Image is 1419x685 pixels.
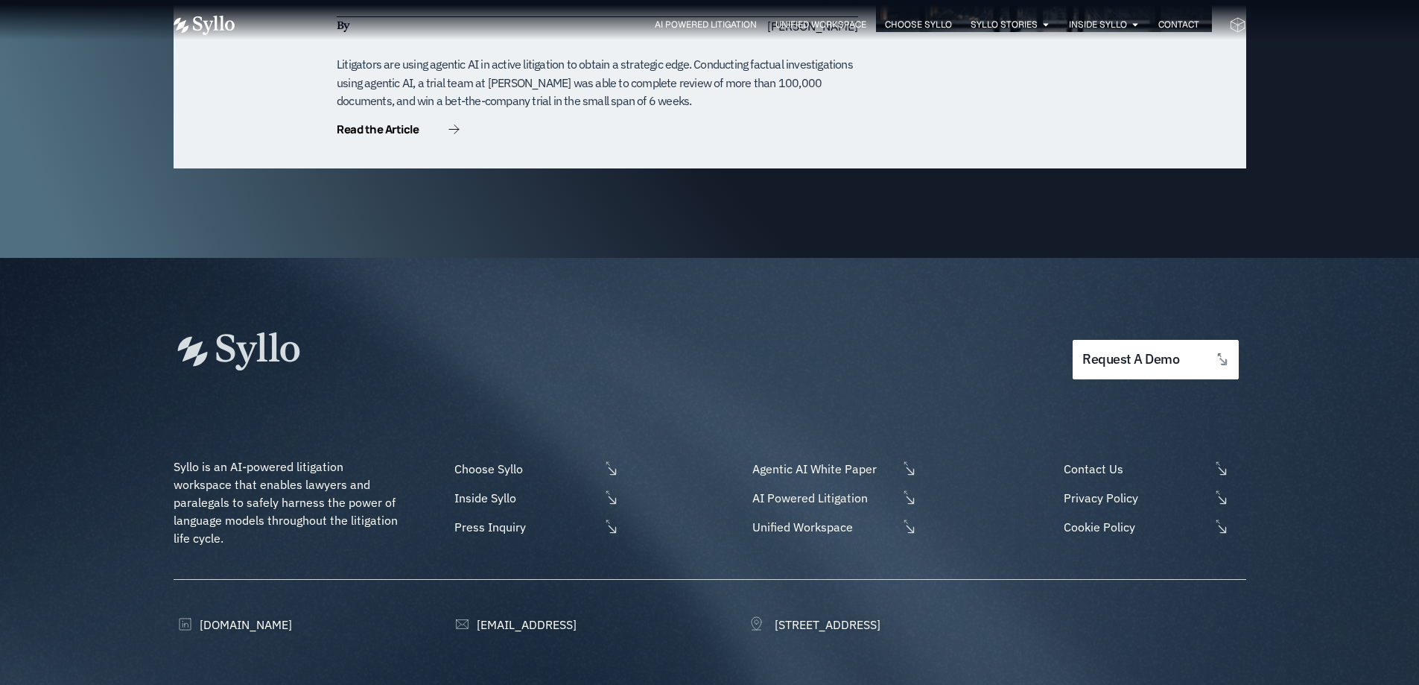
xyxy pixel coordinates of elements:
[264,18,1199,32] div: Menu Toggle
[749,460,898,478] span: Agentic AI White Paper
[971,18,1038,31] a: Syllo Stories
[1073,340,1238,379] a: request a demo
[473,616,577,634] span: [EMAIL_ADDRESS]
[775,18,866,31] a: Unified Workspace
[1060,518,1245,536] a: Cookie Policy
[1060,518,1209,536] span: Cookie Policy
[451,489,600,507] span: Inside Syllo
[174,16,235,35] img: Vector
[174,459,401,546] span: Syllo is an AI-powered litigation workspace that enables lawyers and paralegals to safely harness...
[264,18,1199,32] nav: Menu
[451,518,619,536] a: Press Inquiry
[749,489,898,507] span: AI Powered Litigation
[749,518,898,536] span: Unified Workspace
[655,18,757,31] a: AI Powered Litigation
[885,18,952,31] a: Choose Syllo
[337,124,419,135] span: Read the Article
[451,518,600,536] span: Press Inquiry
[451,616,577,634] a: [EMAIL_ADDRESS]
[1060,460,1209,478] span: Contact Us
[1060,460,1245,478] a: Contact Us
[749,616,880,634] a: [STREET_ADDRESS]
[1069,18,1127,31] a: Inside Syllo
[1060,489,1245,507] a: Privacy Policy
[451,460,619,478] a: Choose Syllo
[749,489,917,507] a: AI Powered Litigation
[749,460,917,478] a: Agentic AI White Paper
[337,55,858,110] div: Litigators are using agentic AI in active litigation to obtain a strategic edge. Conducting factu...
[771,616,880,634] span: [STREET_ADDRESS]
[174,616,292,634] a: [DOMAIN_NAME]
[749,518,917,536] a: Unified Workspace
[1082,353,1179,367] span: request a demo
[1158,18,1199,31] a: Contact
[451,460,600,478] span: Choose Syllo
[337,124,460,139] a: Read the Article
[1060,489,1209,507] span: Privacy Policy
[196,616,292,634] span: [DOMAIN_NAME]
[451,489,619,507] a: Inside Syllo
